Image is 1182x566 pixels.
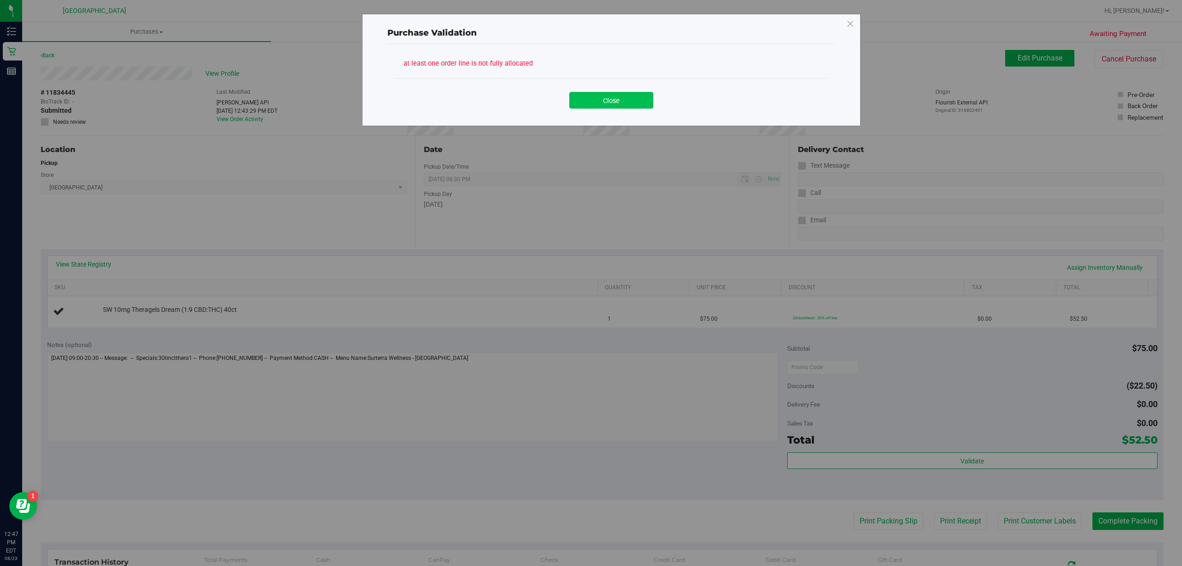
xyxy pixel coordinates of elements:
[569,92,653,109] button: Close
[404,56,750,69] div: at least one order line is not fully allocated
[9,492,37,520] iframe: Resource center
[27,491,38,502] iframe: Resource center unread badge
[387,28,477,38] span: Purchase Validation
